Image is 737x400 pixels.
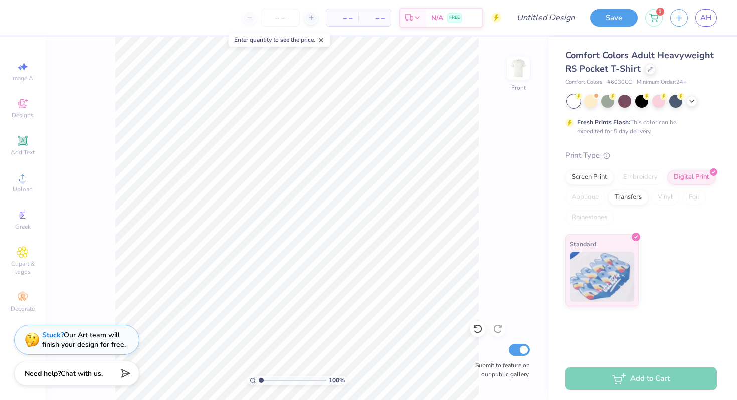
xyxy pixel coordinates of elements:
[261,9,300,27] input: – –
[5,260,40,276] span: Clipart & logos
[565,170,614,185] div: Screen Print
[577,118,700,136] div: This color can be expedited for 5 day delivery.
[12,111,34,119] span: Designs
[565,78,602,87] span: Comfort Colors
[449,14,460,21] span: FREE
[608,190,648,205] div: Transfers
[11,148,35,156] span: Add Text
[695,9,717,27] a: AH
[617,170,664,185] div: Embroidery
[570,252,634,302] img: Standard
[565,150,717,161] div: Print Type
[637,78,687,87] span: Minimum Order: 24 +
[570,239,596,249] span: Standard
[607,78,632,87] span: # 6030CC
[508,58,528,78] img: Front
[565,190,605,205] div: Applique
[590,9,638,27] button: Save
[667,170,716,185] div: Digital Print
[332,13,352,23] span: – –
[470,361,530,379] label: Submit to feature on our public gallery.
[565,210,614,225] div: Rhinestones
[511,83,526,92] div: Front
[42,330,64,340] strong: Stuck?
[656,8,664,16] span: 1
[431,13,443,23] span: N/A
[651,190,679,205] div: Vinyl
[15,223,31,231] span: Greek
[565,49,714,75] span: Comfort Colors Adult Heavyweight RS Pocket T-Shirt
[11,305,35,313] span: Decorate
[364,13,385,23] span: – –
[13,185,33,193] span: Upload
[700,12,712,24] span: AH
[577,118,630,126] strong: Fresh Prints Flash:
[682,190,706,205] div: Foil
[42,330,126,349] div: Our Art team will finish your design for free.
[329,376,345,385] span: 100 %
[509,8,583,28] input: Untitled Design
[11,74,35,82] span: Image AI
[229,33,330,47] div: Enter quantity to see the price.
[61,369,103,378] span: Chat with us.
[25,369,61,378] strong: Need help?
